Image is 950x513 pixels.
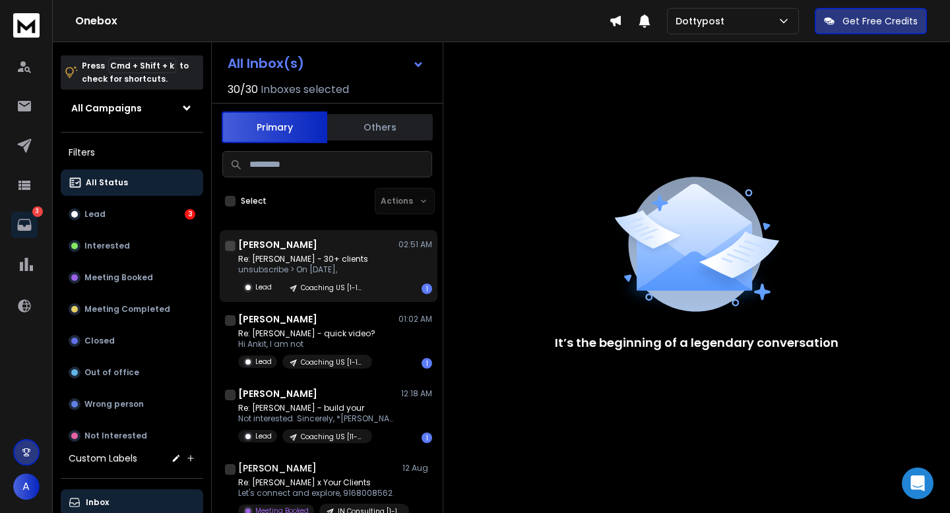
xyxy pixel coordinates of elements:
h1: All Inbox(s) [228,57,304,70]
p: Coaching US [1-10] VP Head [301,357,364,367]
h1: [PERSON_NAME] [238,387,317,400]
p: Re: [PERSON_NAME] - quick video? [238,328,375,339]
p: Lead [84,209,106,220]
p: Out of office [84,367,139,378]
button: All Status [61,169,203,196]
p: 12:18 AM [401,388,432,399]
p: Closed [84,336,115,346]
p: All Status [86,177,128,188]
p: Lead [255,357,272,367]
button: Closed [61,328,203,354]
h1: [PERSON_NAME] [238,313,317,326]
p: unsubscribe > On [DATE], [238,264,372,275]
p: Interested [84,241,130,251]
h3: Custom Labels [69,452,137,465]
p: Coaching US [11-20] Founders [301,432,364,442]
p: Meeting Booked [84,272,153,283]
p: 02:51 AM [398,239,432,250]
button: All Campaigns [61,95,203,121]
p: 01:02 AM [398,314,432,324]
p: Wrong person [84,399,144,409]
a: 3 [11,212,38,238]
button: Primary [222,111,327,143]
p: Inbox [86,497,109,508]
p: Let's connect and explore, 9168008562. [238,488,396,498]
button: Interested [61,233,203,259]
span: 30 / 30 [228,82,258,98]
p: Lead [255,431,272,441]
h3: Inboxes selected [261,82,349,98]
p: 3 [32,206,43,217]
h3: Filters [61,143,203,162]
button: Out of office [61,359,203,386]
button: A [13,473,40,500]
button: Meeting Completed [61,296,203,322]
button: Wrong person [61,391,203,417]
p: Re: [PERSON_NAME] - 30+ clients [238,254,372,264]
h1: [PERSON_NAME] [238,462,317,475]
button: All Inbox(s) [217,50,435,76]
img: logo [13,13,40,38]
button: Others [327,113,433,142]
h1: Onebox [75,13,609,29]
button: Get Free Credits [815,8,927,34]
div: 1 [422,284,432,294]
h1: [PERSON_NAME] [238,238,317,251]
p: Dottypost [676,15,730,28]
p: Press to check for shortcuts. [82,59,189,86]
div: Open Intercom Messenger [902,468,934,499]
p: It’s the beginning of a legendary conversation [555,334,839,352]
span: Cmd + Shift + k [108,58,176,73]
p: Lead [255,282,272,292]
p: Hi Ankit, I am not [238,339,375,349]
p: Re: [PERSON_NAME] x Your Clients [238,477,396,488]
button: Meeting Booked [61,264,203,291]
button: Not Interested [61,423,203,449]
p: Not interested. Sincerely, *[PERSON_NAME] [238,413,396,424]
div: 1 [422,433,432,443]
p: Re: [PERSON_NAME] - build your [238,403,396,413]
div: 1 [422,358,432,369]
h1: All Campaigns [71,102,142,115]
p: Not Interested [84,431,147,441]
p: Coaching US [1-10] VP Head [301,283,364,293]
div: 3 [185,209,195,220]
label: Select [241,196,267,206]
p: 12 Aug [402,463,432,473]
p: Get Free Credits [842,15,918,28]
button: Lead3 [61,201,203,227]
p: Meeting Completed [84,304,170,315]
